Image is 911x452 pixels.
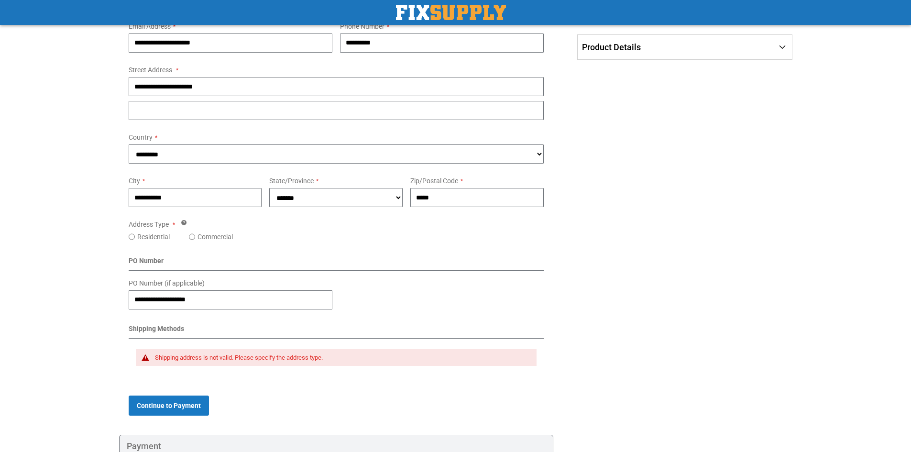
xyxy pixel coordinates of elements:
div: Shipping address is not valid. Please specify the address type. [155,354,527,362]
span: Continue to Payment [137,402,201,409]
span: State/Province [269,177,314,185]
span: Street Address [129,66,172,74]
span: Address Type [129,220,169,228]
span: PO Number (if applicable) [129,279,205,287]
span: City [129,177,140,185]
span: Product Details [582,42,641,52]
div: PO Number [129,256,544,271]
label: Residential [137,232,170,242]
label: Commercial [198,232,233,242]
span: Zip/Postal Code [410,177,458,185]
span: Country [129,133,153,141]
span: Email Address [129,22,171,30]
a: store logo [396,5,506,20]
span: Phone Number [340,22,384,30]
button: Continue to Payment [129,396,209,416]
img: Fix Industrial Supply [396,5,506,20]
div: Shipping Methods [129,324,544,339]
